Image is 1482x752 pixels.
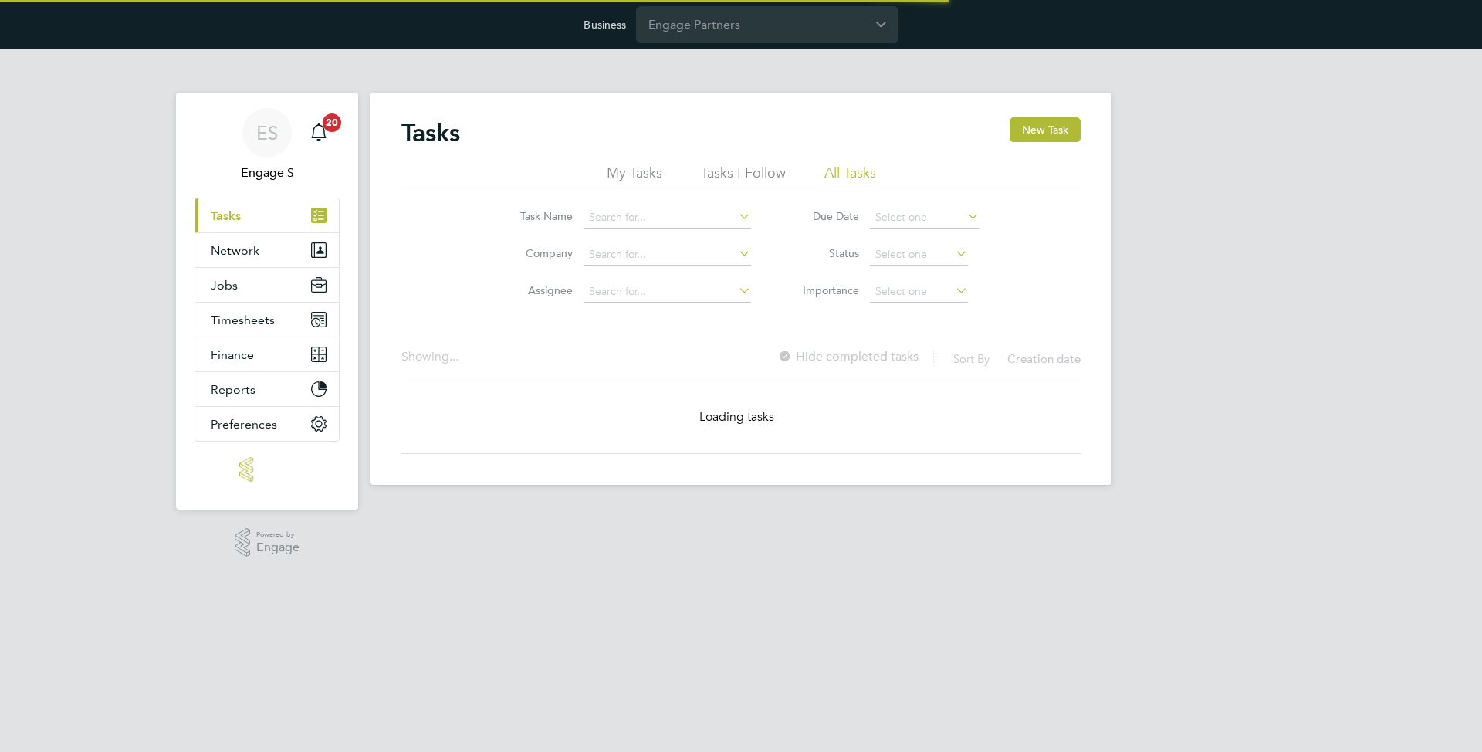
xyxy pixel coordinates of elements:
span: Network [211,243,259,258]
span: Loading tasks [699,409,776,425]
a: 20 [303,108,334,158]
label: Hide completed tasks [777,349,919,364]
input: Search for... [584,281,751,303]
li: All Tasks [824,164,876,191]
a: ESEngage S [195,108,340,182]
label: Sort By [953,351,990,366]
span: Powered by [256,528,299,541]
label: Status [790,246,859,260]
span: Creation date [1007,351,1081,366]
li: My Tasks [607,164,662,191]
div: Showing [401,349,462,365]
label: Due Date [790,209,859,223]
span: Reports [211,382,255,397]
button: Network [195,233,339,267]
label: Business [584,18,626,32]
span: 20 [323,113,341,132]
label: Assignee [503,283,573,297]
input: Select one [870,244,968,266]
button: Reports [195,372,339,406]
input: Select one [870,207,980,229]
span: ... [449,349,458,364]
a: Powered byEngage [235,528,300,557]
span: Preferences [211,417,277,432]
button: Jobs [195,268,339,302]
span: Timesheets [211,313,275,327]
label: Importance [790,283,859,297]
button: Timesheets [195,303,339,337]
label: Task Name [503,209,573,223]
img: engage-logo-retina.png [239,457,295,482]
a: Tasks [195,198,339,232]
input: Search for... [584,244,751,266]
button: New Task [1010,117,1081,142]
li: Tasks I Follow [701,164,786,191]
span: Finance [211,347,254,362]
span: Jobs [211,278,238,293]
span: Engage S [195,164,340,182]
a: Go to home page [195,457,340,482]
nav: Main navigation [176,93,358,510]
button: Finance [195,337,339,371]
label: Company [503,246,573,260]
h2: Tasks [401,117,460,148]
button: Preferences [195,407,339,441]
input: Select one [870,281,968,303]
span: Engage [256,541,299,554]
span: Tasks [211,208,241,223]
input: Search for... [584,207,751,229]
span: ES [256,123,278,143]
